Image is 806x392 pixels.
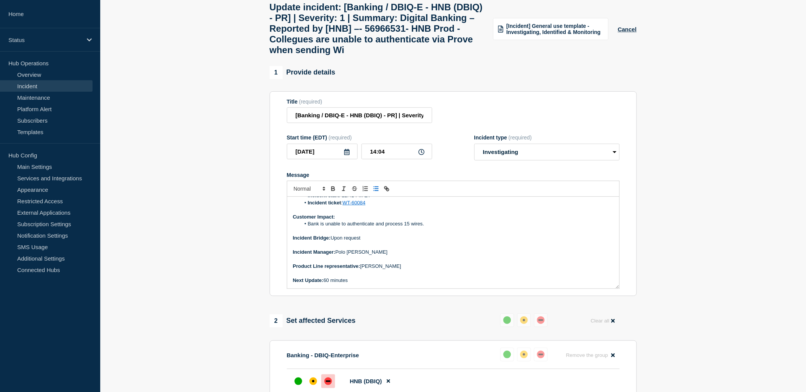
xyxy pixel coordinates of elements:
[293,277,614,284] p: 60 minutes
[500,348,514,361] button: up
[343,200,366,206] a: WT-60084
[562,348,620,363] button: Remove the group
[293,249,614,256] p: Polo [PERSON_NAME]
[293,277,324,283] strong: Next Update:
[537,351,545,358] div: down
[503,316,511,324] div: up
[293,249,335,255] strong: Incident Manager:
[290,184,328,193] span: Font size
[293,263,614,270] p: [PERSON_NAME]
[270,2,484,55] h1: Update incident: [Banking / DBIQ-E - HNB (DBIQ) - PR] | Severity: 1 | Summary: Digital Banking – ...
[293,214,335,220] strong: Customer Impact:
[509,134,532,141] span: (required)
[517,348,531,361] button: affected
[308,200,341,206] strong: Incident ticket
[270,314,356,327] div: Set affected Services
[293,235,331,241] strong: Incident Bridge:
[474,134,620,141] div: Incident type
[361,144,432,159] input: HH:MM
[300,199,614,206] li: :
[293,263,360,269] strong: Product Line representative:
[360,184,371,193] button: Toggle ordered list
[350,378,382,384] span: HNB (DBIQ)
[474,144,620,160] select: Incident type
[287,134,432,141] div: Start time (EDT)
[287,197,619,288] div: Message
[339,184,349,193] button: Toggle italic text
[534,313,548,327] button: down
[299,99,322,105] span: (required)
[328,184,339,193] button: Toggle bold text
[293,235,614,241] p: Upon request
[270,66,335,79] div: Provide details
[287,352,359,358] p: Banking - DBIQ-Enterprise
[349,184,360,193] button: Toggle strikethrough text
[287,107,432,123] input: Title
[537,316,545,324] div: down
[287,99,432,105] div: Title
[534,348,548,361] button: down
[498,26,503,32] img: template icon
[270,66,283,79] span: 1
[300,220,614,227] li: Bank is unable to authenticate and process 15 wires.
[329,134,352,141] span: (required)
[287,144,358,159] input: YYYY-MM-DD
[586,313,619,328] button: Clear all
[500,313,514,327] button: up
[566,352,608,358] span: Remove the group
[520,316,528,324] div: affected
[309,377,317,385] div: affected
[371,184,381,193] button: Toggle bulleted list
[381,184,392,193] button: Toggle link
[517,313,531,327] button: affected
[618,26,637,32] button: Cancel
[287,172,620,178] div: Message
[503,351,511,358] div: up
[506,23,604,35] span: [Incident] General use template - Investigating, Identified & Monitoring
[295,377,302,385] div: up
[520,351,528,358] div: affected
[270,314,283,327] span: 2
[324,377,332,385] div: down
[8,37,82,43] p: Status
